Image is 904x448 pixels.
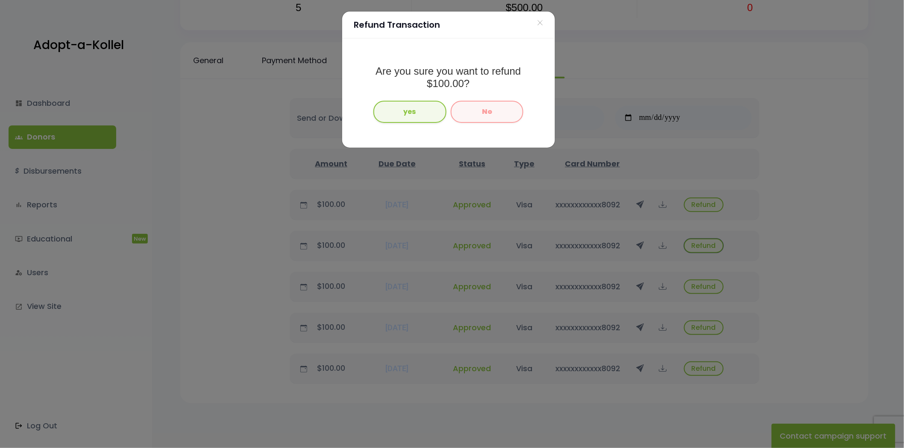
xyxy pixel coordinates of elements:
[482,107,492,116] b: No
[404,107,416,116] b: yes
[525,12,555,35] button: ×
[537,14,543,32] span: ×
[373,101,446,123] button: yes
[354,18,522,32] p: Refund Transaction
[371,65,526,90] h1: Are you sure you want to refund $100.00?
[451,101,524,123] button: No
